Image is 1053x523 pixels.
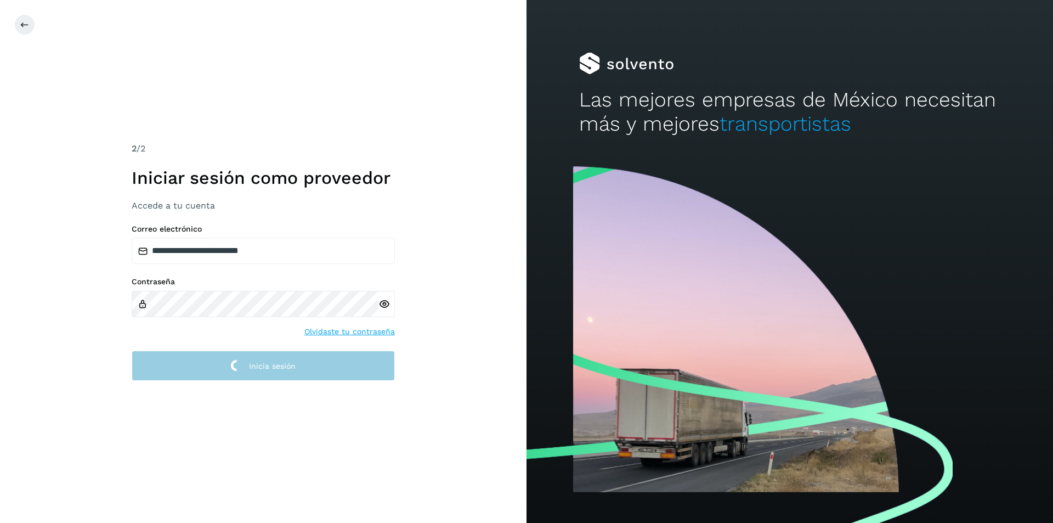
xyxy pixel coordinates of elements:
span: Inicia sesión [249,362,296,370]
h3: Accede a tu cuenta [132,200,395,211]
h2: Las mejores empresas de México necesitan más y mejores [579,88,1000,137]
span: transportistas [720,112,851,136]
div: /2 [132,142,395,155]
a: Olvidaste tu contraseña [304,326,395,338]
label: Correo electrónico [132,224,395,234]
span: 2 [132,143,137,154]
button: Inicia sesión [132,351,395,381]
label: Contraseña [132,277,395,286]
h1: Iniciar sesión como proveedor [132,167,395,188]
